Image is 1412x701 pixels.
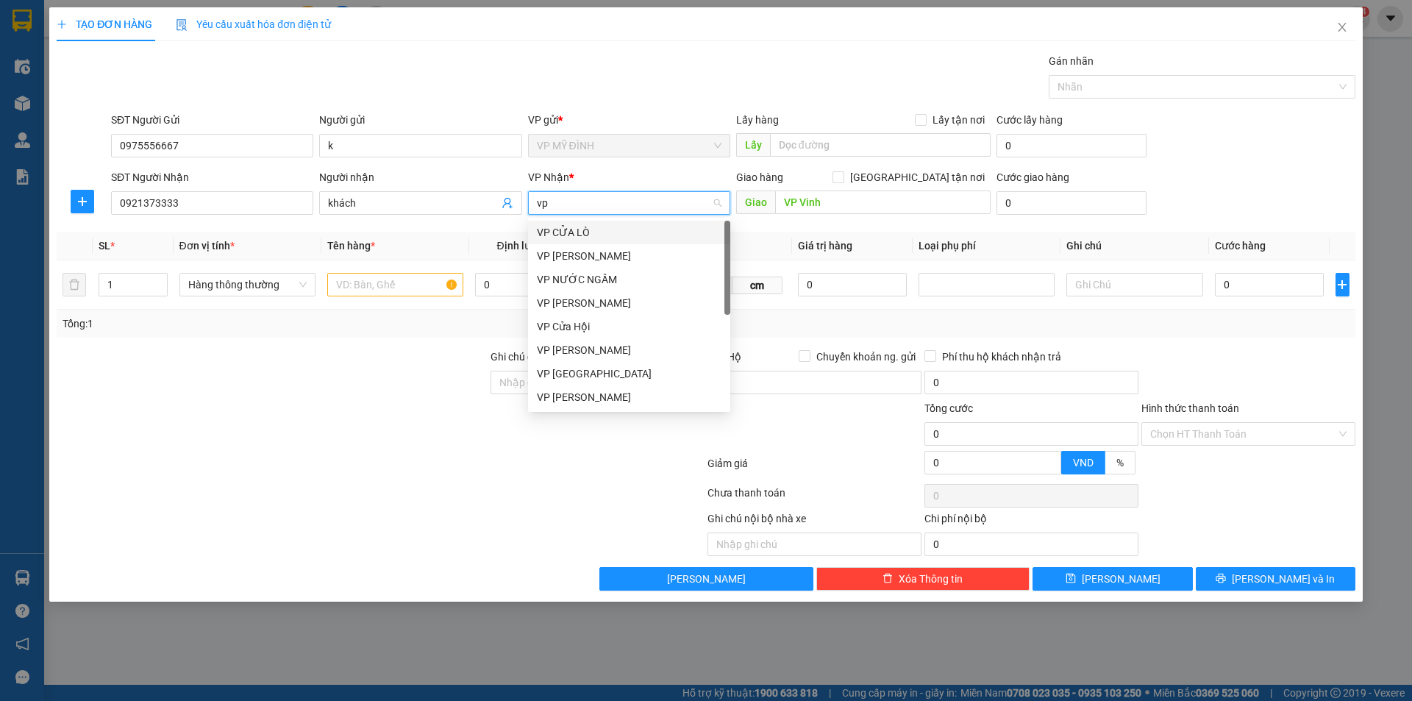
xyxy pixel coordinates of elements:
[537,319,721,335] div: VP Cửa Hội
[732,277,782,294] span: cm
[188,274,307,296] span: Hàng thông thường
[1066,273,1202,296] input: Ghi Chú
[924,510,1138,533] div: Chi phí nội bộ
[996,134,1147,157] input: Cước lấy hàng
[707,510,921,533] div: Ghi chú nội bộ nhà xe
[537,271,721,288] div: VP NƯỚC NGẦM
[936,349,1067,365] span: Phí thu hộ khách nhận trả
[1232,571,1335,587] span: [PERSON_NAME] và In
[1336,21,1348,33] span: close
[736,171,783,183] span: Giao hàng
[599,567,813,591] button: [PERSON_NAME]
[528,291,730,315] div: VP Nghi Xuân
[1336,279,1349,291] span: plus
[537,135,721,157] span: VP MỸ ĐÌNH
[707,351,741,363] span: Thu Hộ
[899,571,963,587] span: Xóa Thông tin
[491,351,571,363] label: Ghi chú đơn hàng
[706,485,923,510] div: Chưa thanh toán
[1336,273,1349,296] button: plus
[816,567,1030,591] button: deleteXóa Thông tin
[1066,573,1076,585] span: save
[528,362,730,385] div: VP Cầu Yên Xuân
[327,240,375,252] span: Tên hàng
[537,366,721,382] div: VP [GEOGRAPHIC_DATA]
[996,191,1147,215] input: Cước giao hàng
[736,133,770,157] span: Lấy
[319,169,521,185] div: Người nhận
[844,169,991,185] span: [GEOGRAPHIC_DATA] tận nơi
[57,18,152,30] span: TẠO ĐƠN HÀNG
[1049,453,1058,462] span: up
[770,133,991,157] input: Dọc đường
[18,63,126,113] span: [GEOGRAPHIC_DATA], [GEOGRAPHIC_DATA] ↔ [GEOGRAPHIC_DATA]
[1082,571,1160,587] span: [PERSON_NAME]
[111,112,313,128] div: SĐT Người Gửi
[179,240,235,252] span: Đơn vị tính
[528,221,730,244] div: VP CỬA LÒ
[798,240,852,252] span: Giá trị hàng
[491,371,705,394] input: Ghi chú đơn hàng
[1322,7,1363,49] button: Close
[502,197,513,209] span: user-add
[528,112,730,128] div: VP gửi
[528,171,569,183] span: VP Nhận
[798,273,908,296] input: 0
[1033,567,1192,591] button: save[PERSON_NAME]
[1215,240,1266,252] span: Cước hàng
[528,338,730,362] div: VP Xuân Hội
[1073,457,1094,469] span: VND
[1049,464,1058,473] span: down
[496,240,549,252] span: Định lượng
[1049,55,1094,67] label: Gán nhãn
[1060,232,1208,260] th: Ghi chú
[883,573,893,585] span: delete
[927,112,991,128] span: Lấy tận nơi
[155,286,164,295] span: down
[151,274,167,285] span: Increase Value
[7,79,15,152] img: logo
[528,244,730,268] div: VP GIA LÂM
[319,112,521,128] div: Người gửi
[775,191,991,214] input: Dọc đường
[913,232,1060,260] th: Loại phụ phí
[19,12,125,60] strong: CHUYỂN PHÁT NHANH AN PHÚ QUÝ
[1196,567,1355,591] button: printer[PERSON_NAME] và In
[1216,573,1226,585] span: printer
[924,402,973,414] span: Tổng cước
[327,273,463,296] input: VD: Bàn, Ghế
[1044,463,1060,474] span: Decrease Value
[176,18,331,30] span: Yêu cầu xuất hóa đơn điện tử
[71,196,93,207] span: plus
[63,316,545,332] div: Tổng: 1
[996,114,1063,126] label: Cước lấy hàng
[707,533,921,556] input: Nhập ghi chú
[736,114,779,126] span: Lấy hàng
[537,389,721,405] div: VP [PERSON_NAME]
[528,268,730,291] div: VP NƯỚC NGẦM
[537,342,721,358] div: VP [PERSON_NAME]
[176,19,188,31] img: icon
[706,455,923,481] div: Giảm giá
[996,171,1069,183] label: Cước giao hàng
[1141,402,1239,414] label: Hình thức thanh toán
[528,315,730,338] div: VP Cửa Hội
[111,169,313,185] div: SĐT Người Nhận
[736,191,775,214] span: Giao
[155,276,164,285] span: up
[537,248,721,264] div: VP [PERSON_NAME]
[537,295,721,311] div: VP [PERSON_NAME]
[63,273,86,296] button: delete
[528,385,730,409] div: VP NGỌC HỒI
[99,240,110,252] span: SL
[151,285,167,296] span: Decrease Value
[810,349,921,365] span: Chuyển khoản ng. gửi
[1044,452,1060,463] span: Increase Value
[71,190,94,213] button: plus
[667,571,746,587] span: [PERSON_NAME]
[1116,457,1124,469] span: %
[57,19,67,29] span: plus
[537,224,721,241] div: VP CỬA LÒ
